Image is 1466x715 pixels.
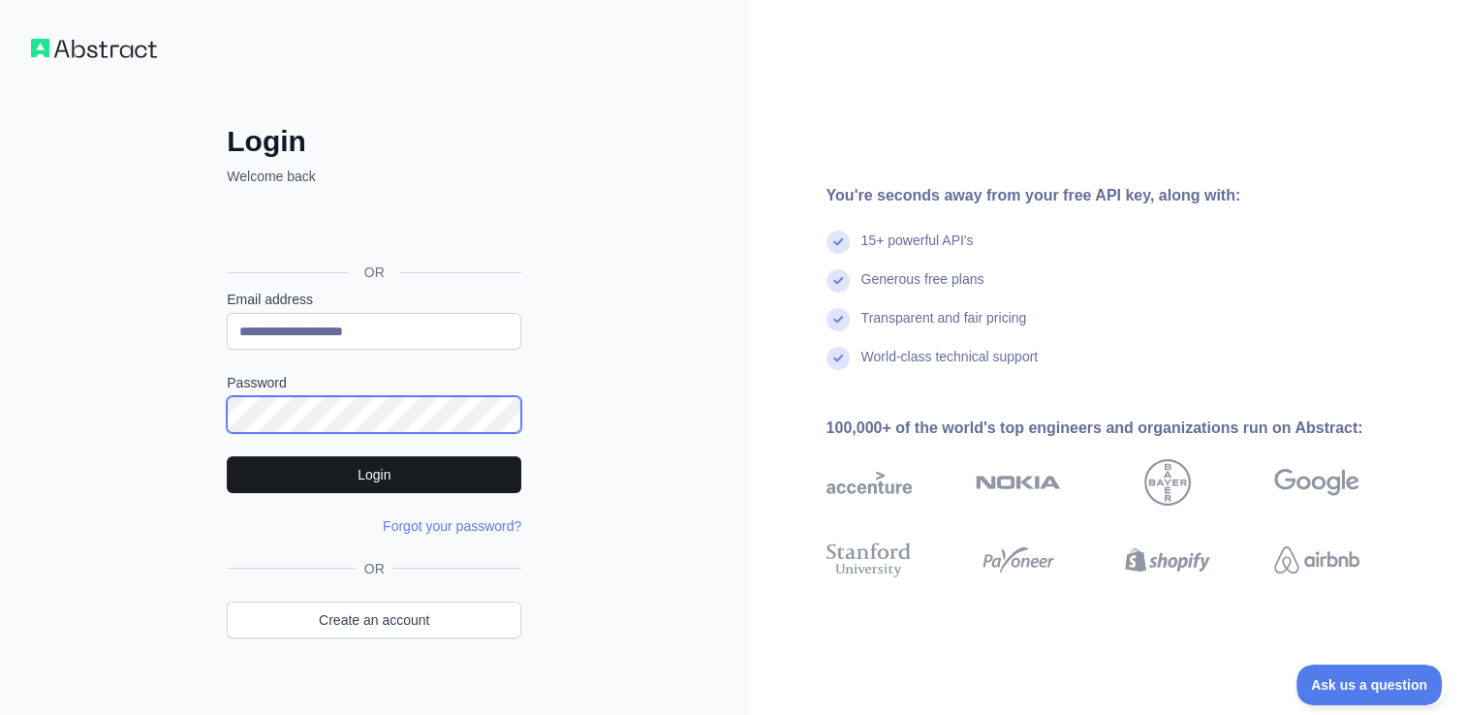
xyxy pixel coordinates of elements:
label: Email address [227,290,521,309]
img: shopify [1125,539,1210,581]
iframe: Toggle Customer Support [1296,665,1447,705]
div: Transparent and fair pricing [861,308,1027,347]
div: 15+ powerful API's [861,231,974,269]
img: payoneer [976,539,1061,581]
a: Forgot your password? [383,518,521,534]
div: 100,000+ of the world's top engineers and organizations run on Abstract: [827,417,1421,440]
img: nokia [976,459,1061,506]
label: Password [227,373,521,392]
img: check mark [827,231,850,254]
img: check mark [827,347,850,370]
img: stanford university [827,539,912,581]
img: check mark [827,269,850,293]
img: accenture [827,459,912,506]
h2: Login [227,124,521,159]
div: World-class technical support [861,347,1039,386]
img: check mark [827,308,850,331]
img: bayer [1144,459,1191,506]
p: Welcome back [227,167,521,186]
div: You're seconds away from your free API key, along with: [827,184,1421,207]
img: Workflow [31,39,157,58]
span: OR [349,263,400,282]
a: Create an account [227,602,521,638]
div: Generous free plans [861,269,984,308]
img: airbnb [1274,539,1359,581]
img: google [1274,459,1359,506]
iframe: Knappen Logga in med Google [217,207,527,250]
button: Login [227,456,521,493]
span: OR [357,559,392,578]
